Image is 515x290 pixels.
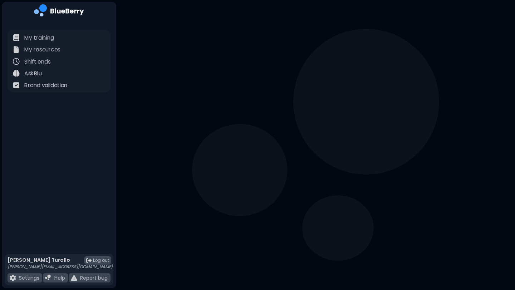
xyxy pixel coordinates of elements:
p: AskBlu [24,70,41,78]
p: My resources [24,46,60,54]
img: file icon [45,275,51,281]
img: file icon [13,82,20,89]
p: Report bug [80,275,108,281]
p: [PERSON_NAME] Turallo [8,257,113,263]
img: file icon [13,34,20,41]
img: file icon [10,275,16,281]
p: Brand validation [24,81,68,90]
img: logout [86,258,92,263]
img: file icon [13,70,20,76]
p: My training [24,34,54,42]
p: Help [54,275,65,281]
img: file icon [13,58,20,65]
img: company logo [34,4,84,19]
p: Settings [19,275,39,281]
span: Log out [93,257,109,263]
img: file icon [71,275,77,281]
p: [PERSON_NAME][EMAIL_ADDRESS][DOMAIN_NAME] [8,264,113,270]
img: file icon [13,46,20,53]
p: Shift ends [24,58,50,66]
